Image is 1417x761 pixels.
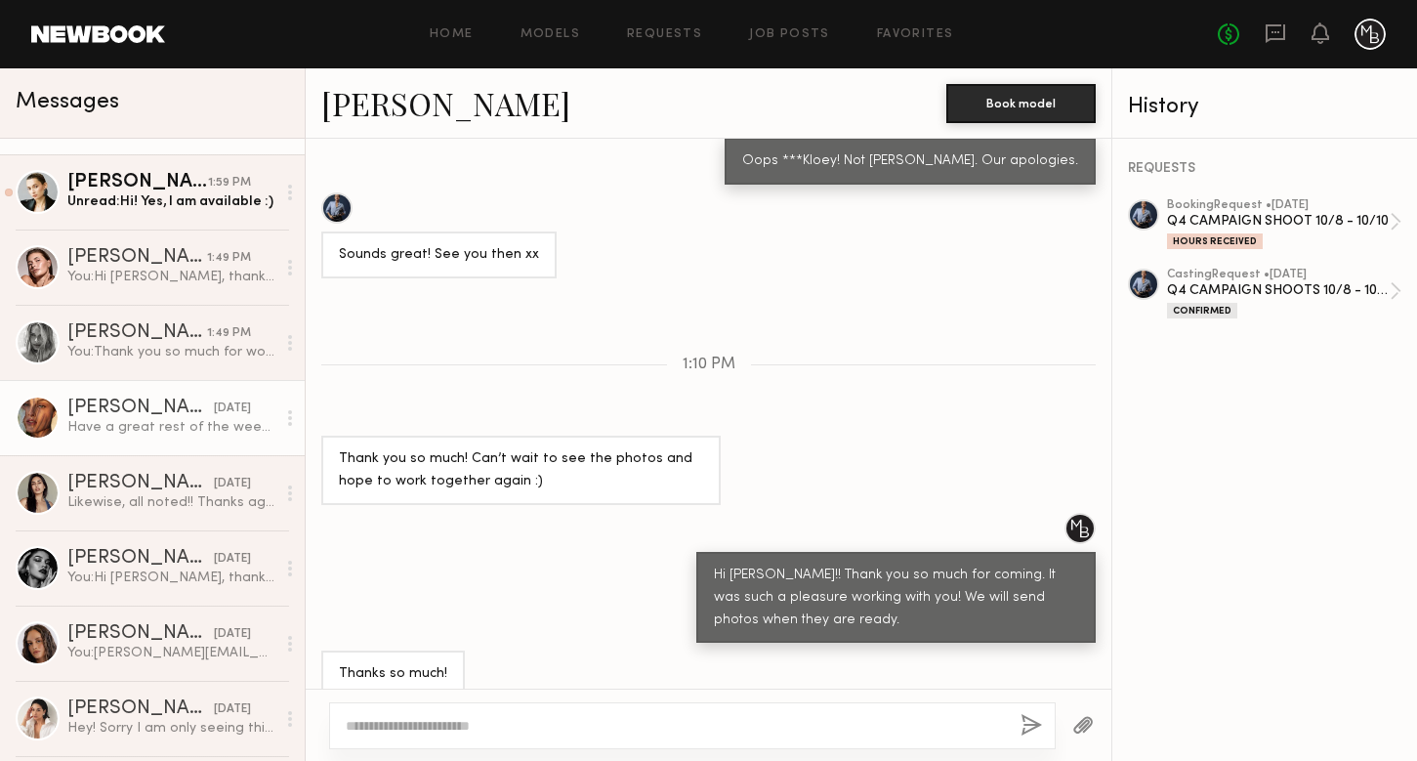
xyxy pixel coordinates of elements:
div: Hey! Sorry I am only seeing this now. I am definitely interested. Is the shoot a few days? [67,719,275,738]
div: [DATE] [214,475,251,493]
span: 1:10 PM [683,357,735,373]
div: Have a great rest of the week :). Talk soon! [67,418,275,437]
div: [PERSON_NAME] [67,624,214,644]
div: Likewise, all noted!! Thanks again for having me 🫶🏽 [67,493,275,512]
div: You: Hi [PERSON_NAME], thank you for informing us. Our casting closed for this [DATE]. But I am m... [67,569,275,587]
button: Book model [946,84,1096,123]
div: You: Thank you so much for working with us. It was such a pleasure! [67,343,275,361]
a: Requests [627,28,702,41]
div: Hours Received [1167,233,1263,249]
div: Q4 CAMPAIGN SHOOT 10/8 - 10/10 [1167,212,1390,231]
span: Messages [16,91,119,113]
a: [PERSON_NAME] [321,82,570,124]
div: 1:49 PM [207,249,251,268]
div: booking Request • [DATE] [1167,199,1390,212]
div: Thank you so much! Can’t wait to see the photos and hope to work together again :) [339,448,703,493]
div: [DATE] [214,700,251,719]
a: Book model [946,94,1096,110]
div: [PERSON_NAME] [67,549,214,569]
div: Confirmed [1167,303,1237,318]
div: Hi [PERSON_NAME]!! Thank you so much for coming. It was such a pleasure working with you! We will... [714,565,1078,632]
div: You: [PERSON_NAME][EMAIL_ADDRESS][DOMAIN_NAME] is great [67,644,275,662]
div: casting Request • [DATE] [1167,269,1390,281]
div: [DATE] [214,400,251,418]
div: [PERSON_NAME] [67,173,208,192]
div: Oops ***Kloey! Not [PERSON_NAME]. Our apologies. [742,150,1078,173]
a: Models [521,28,580,41]
div: [PERSON_NAME] [67,474,214,493]
div: 1:59 PM [208,174,251,192]
div: Unread: Hi! Yes, I am available :) [67,192,275,211]
div: [DATE] [214,550,251,569]
a: Home [430,28,474,41]
div: [PERSON_NAME] [67,399,214,418]
div: History [1128,96,1401,118]
a: Favorites [877,28,954,41]
div: 1:49 PM [207,324,251,343]
div: [PERSON_NAME] [67,248,207,268]
div: You: Hi [PERSON_NAME], thank you so much for working with us! It was such a pleasure! [67,268,275,286]
a: Job Posts [749,28,830,41]
a: bookingRequest •[DATE]Q4 CAMPAIGN SHOOT 10/8 - 10/10Hours Received [1167,199,1401,249]
a: castingRequest •[DATE]Q4 CAMPAIGN SHOOTS 10/8 - 10/10Confirmed [1167,269,1401,318]
div: Q4 CAMPAIGN SHOOTS 10/8 - 10/10 [1167,281,1390,300]
div: Thanks so much! [339,663,447,686]
div: [PERSON_NAME] [67,699,214,719]
div: Sounds great! See you then xx [339,244,539,267]
div: REQUESTS [1128,162,1401,176]
div: [PERSON_NAME] [67,323,207,343]
div: [DATE] [214,625,251,644]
